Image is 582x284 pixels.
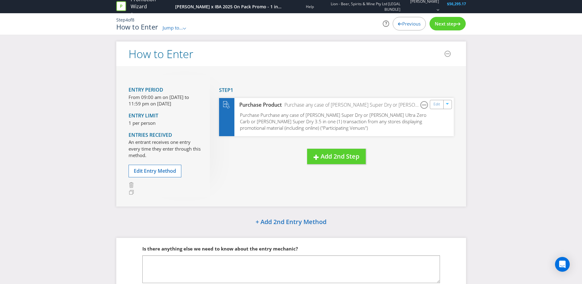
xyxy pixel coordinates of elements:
span: Entry Limit [129,112,158,119]
span: Is there anything else we need to know about the entry mechanic? [142,246,298,252]
span: Purchase Purchase any case of [PERSON_NAME] Super Dry or [PERSON_NAME] Ultra Zero Carb or [PERSON... [240,112,426,131]
span: Step [116,17,125,23]
span: $56,295.17 [447,1,466,6]
button: Edit Entry Method [129,165,181,177]
span: 4 [125,17,128,23]
a: Edit [434,101,440,108]
h2: How to Enter [129,48,193,60]
span: 8 [132,17,134,23]
span: Edit Entry Method [134,168,176,174]
span: Step [219,87,230,93]
p: An entrant receives one entry every time they enter through this method. [129,139,201,159]
span: Lion - Beer, Spirits & Wine Pty Ltd [LEGAL BUNDLE] [322,1,400,12]
button: Add 2nd Step [307,149,366,164]
span: 1 [230,87,233,93]
span: Previous [402,21,421,27]
button: + Add 2nd Entry Method [240,216,342,229]
h1: How to Enter [116,23,158,30]
div: Open Intercom Messenger [555,257,570,272]
div: Purchase Product [234,101,282,108]
p: From 09:00 am on [DATE] to 11:59 pm on [DATE] [129,94,201,107]
span: Jump to... [163,25,183,31]
a: Help [306,4,314,9]
div: [PERSON_NAME] x IBA 2025 On Pack Promo - 1 in 2 wins [175,4,282,10]
span: Add 2nd Step [321,152,359,160]
p: 1 per person [129,120,201,126]
span: Entry Period [129,86,163,93]
div: Purchase any case of [PERSON_NAME] Super Dry or [PERSON_NAME] Ultra Zero Carb or [PERSON_NAME] Su... [282,101,420,108]
h4: Entries Received [129,132,201,138]
span: of [128,17,132,23]
span: + Add 2nd Entry Method [256,218,326,226]
span: Next step [435,21,456,27]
